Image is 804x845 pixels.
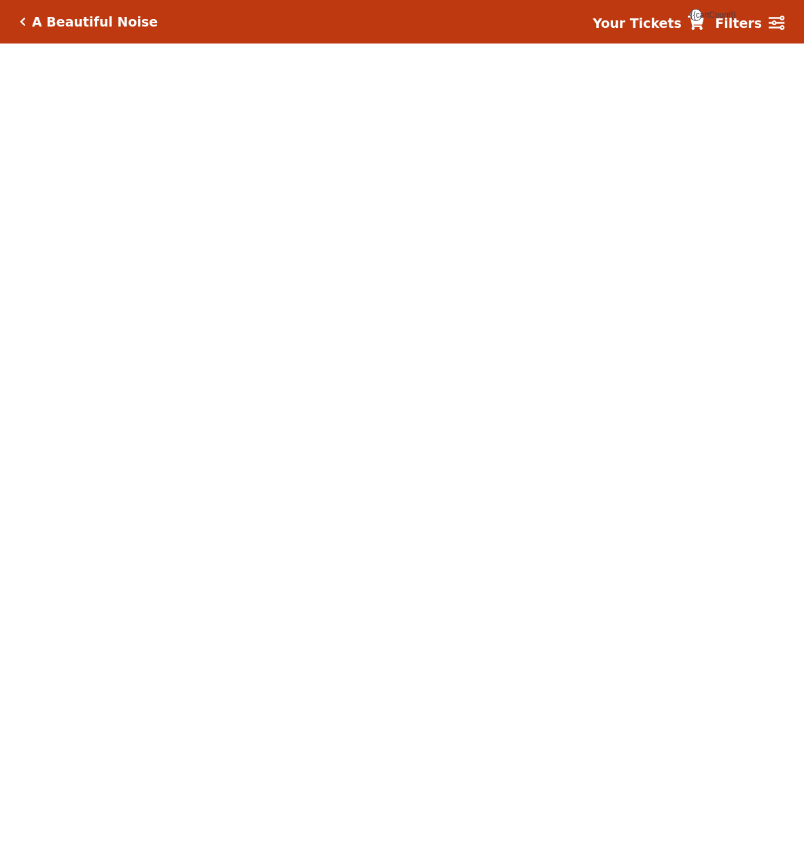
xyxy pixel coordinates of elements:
[690,9,702,21] span: {{cartCount}}
[715,16,762,31] strong: Filters
[20,17,26,27] a: Click here to go back to filters
[593,14,704,33] a: Your Tickets {{cartCount}}
[593,16,682,31] strong: Your Tickets
[715,14,784,33] a: Filters
[32,14,158,30] h5: A Beautiful Noise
